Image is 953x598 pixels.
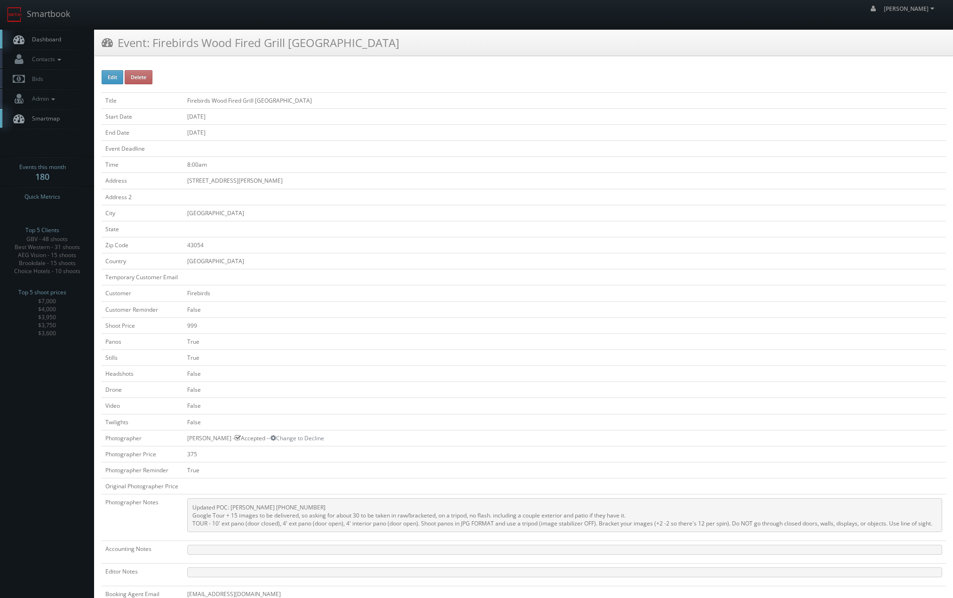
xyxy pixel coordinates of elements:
td: Drone [102,382,183,398]
button: Delete [125,70,152,84]
h3: Event: Firebirds Wood Fired Grill [GEOGRAPHIC_DATA] [102,34,399,51]
strong: 180 [35,171,49,182]
td: Video [102,398,183,414]
span: Bids [27,75,43,83]
span: Dashboard [27,35,61,43]
td: Accounting Notes [102,541,183,564]
span: Top 5 Clients [25,226,59,235]
span: Events this month [19,162,66,172]
td: False [183,398,946,414]
td: Photographer Price [102,446,183,462]
td: Photographer Reminder [102,462,183,478]
td: Stills [102,349,183,365]
td: Photographer [102,430,183,446]
td: False [183,382,946,398]
span: Top 5 shoot prices [18,288,66,297]
td: Shoot Price [102,317,183,333]
td: 43054 [183,237,946,253]
td: [GEOGRAPHIC_DATA] [183,253,946,269]
td: Customer [102,285,183,301]
span: Admin [27,95,57,103]
td: Zip Code [102,237,183,253]
td: Panos [102,333,183,349]
td: Country [102,253,183,269]
span: [PERSON_NAME] [884,5,937,13]
td: Twilights [102,414,183,430]
span: Smartmap [27,114,60,122]
td: 999 [183,317,946,333]
td: Address [102,173,183,189]
button: Edit [102,70,123,84]
td: State [102,221,183,237]
td: City [102,205,183,221]
td: [GEOGRAPHIC_DATA] [183,205,946,221]
td: False [183,414,946,430]
td: Address 2 [102,189,183,205]
img: smartbook-logo.png [7,7,22,22]
td: Title [102,92,183,108]
td: Time [102,157,183,173]
td: Editor Notes [102,564,183,586]
td: End Date [102,124,183,140]
td: 375 [183,446,946,462]
td: [STREET_ADDRESS][PERSON_NAME] [183,173,946,189]
td: Original Photographer Price [102,478,183,494]
td: Customer Reminder [102,301,183,317]
td: Photographer Notes [102,494,183,541]
td: True [183,333,946,349]
td: Firebirds [183,285,946,301]
td: Headshots [102,366,183,382]
td: True [183,462,946,478]
td: [PERSON_NAME] - Accepted -- [183,430,946,446]
td: False [183,366,946,382]
td: 8:00am [183,157,946,173]
span: Contacts [27,55,64,63]
td: [DATE] [183,124,946,140]
td: [DATE] [183,108,946,124]
td: Start Date [102,108,183,124]
td: Firebirds Wood Fired Grill [GEOGRAPHIC_DATA] [183,92,946,108]
td: Event Deadline [102,141,183,157]
td: False [183,301,946,317]
td: Temporary Customer Email [102,269,183,285]
pre: Updated POC: [PERSON_NAME] [PHONE_NUMBER] Google Tour + 15 images to be delivered, so asking for ... [187,498,942,532]
a: Change to Decline [270,434,324,442]
td: True [183,349,946,365]
span: Quick Metrics [24,192,60,202]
